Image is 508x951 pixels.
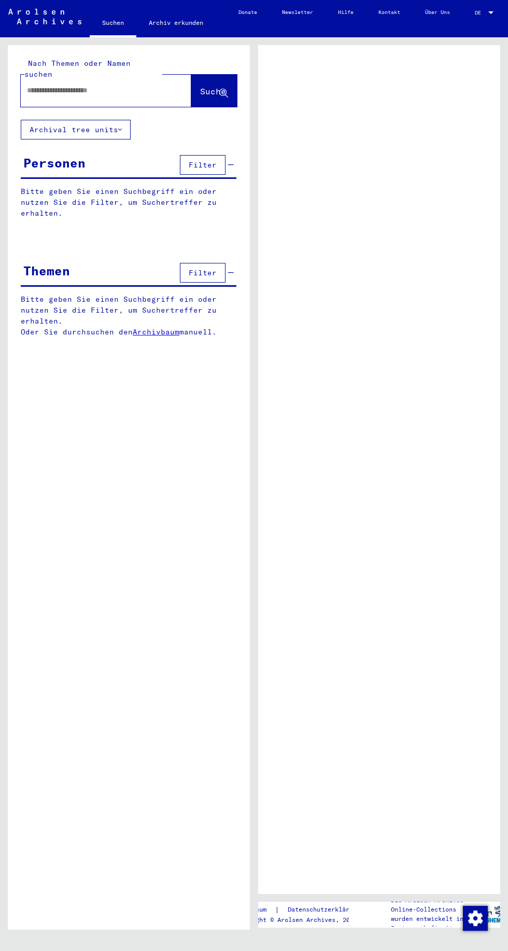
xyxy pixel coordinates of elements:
[133,327,179,337] a: Archivbaum
[200,86,226,96] span: Suche
[23,261,70,280] div: Themen
[391,914,470,933] p: wurden entwickelt in Partnerschaft mit
[23,153,86,172] div: Personen
[234,904,373,915] div: |
[24,59,131,79] mat-label: Nach Themen oder Namen suchen
[391,896,470,914] p: Die Arolsen Archives Online-Collections
[234,915,373,925] p: Copyright © Arolsen Archives, 2021
[463,906,488,931] img: Zustimmung ändern
[180,263,225,283] button: Filter
[191,75,237,107] button: Suche
[21,120,131,139] button: Archival tree units
[462,905,487,930] div: Zustimmung ändern
[475,10,486,16] span: DE
[189,268,217,277] span: Filter
[8,9,81,24] img: Arolsen_neg.svg
[21,294,237,338] p: Bitte geben Sie einen Suchbegriff ein oder nutzen Sie die Filter, um Suchertreffer zu erhalten. O...
[180,155,225,175] button: Filter
[279,904,373,915] a: Datenschutzerklärung
[189,160,217,170] span: Filter
[136,10,216,35] a: Archiv erkunden
[90,10,136,37] a: Suchen
[21,186,236,219] p: Bitte geben Sie einen Suchbegriff ein oder nutzen Sie die Filter, um Suchertreffer zu erhalten.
